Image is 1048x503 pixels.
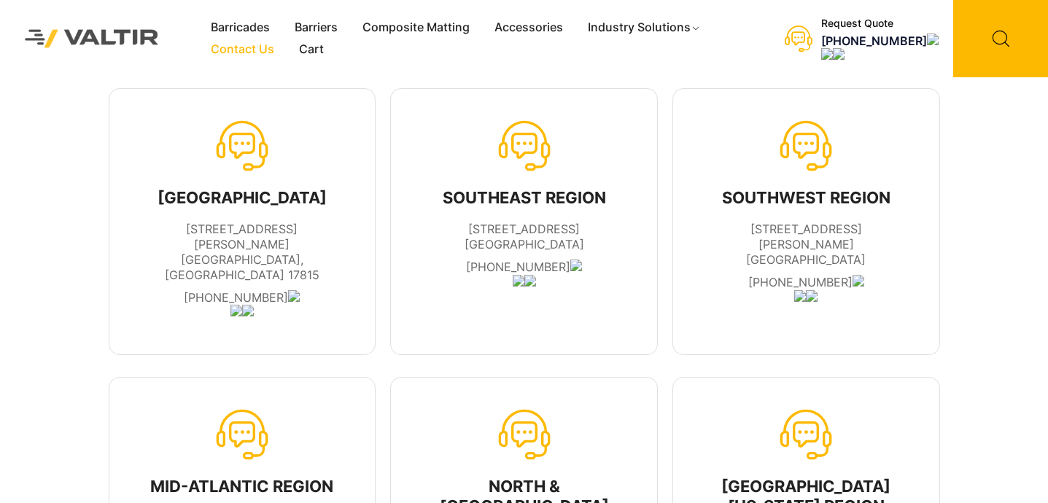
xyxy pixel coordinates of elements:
[821,17,939,30] div: Request Quote
[288,290,300,305] a: Click to Call
[443,188,606,207] div: SOUTHEAST REGION
[570,260,582,271] img: voice-icon.svg
[853,275,864,289] a: Click to Call
[184,290,288,305] a: [PHONE_NUMBER]
[794,290,806,302] img: phone.svg
[11,15,173,61] img: Valtir Rentals
[806,290,818,305] span: Click to Send SMS
[704,188,909,207] div: SOUTHWEST REGION
[513,275,524,289] span: Click to call
[806,290,818,302] img: sms.svg
[833,48,845,63] span: Click to Send SMS
[140,188,345,207] div: [GEOGRAPHIC_DATA]
[748,275,853,289] a: [PHONE_NUMBER]
[794,290,806,305] span: Click to call
[927,34,939,48] a: Click to Call
[242,305,254,319] span: Click to Send SMS
[821,48,833,63] span: Click to call
[288,290,300,302] img: voice-icon.svg
[821,48,833,60] img: phone.svg
[570,260,582,274] a: Click to Call
[350,17,482,39] a: Composite Matting
[287,39,336,61] a: Cart
[466,260,570,274] a: [PHONE_NUMBER]
[198,39,287,61] a: Contact Us
[524,275,536,286] img: sms.svg
[242,305,254,316] img: sms.svg
[513,275,524,286] img: phone.svg
[575,17,713,39] a: Industry Solutions
[927,34,939,45] img: voice-icon.svg
[833,48,845,60] img: sms.svg
[465,222,584,251] span: [STREET_ADDRESS] [GEOGRAPHIC_DATA]
[821,34,927,48] a: [PHONE_NUMBER]
[165,222,319,281] span: [STREET_ADDRESS][PERSON_NAME] [GEOGRAPHIC_DATA], [GEOGRAPHIC_DATA] 17815
[230,305,242,319] span: Click to call
[524,275,536,289] span: Click to Send SMS
[198,17,282,39] a: Barricades
[853,275,864,286] img: voice-icon.svg
[230,305,242,316] img: phone.svg
[482,17,575,39] a: Accessories
[746,222,866,267] span: [STREET_ADDRESS][PERSON_NAME] [GEOGRAPHIC_DATA]
[140,477,345,496] div: MID-ATLANTIC REGION
[282,17,350,39] a: Barriers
